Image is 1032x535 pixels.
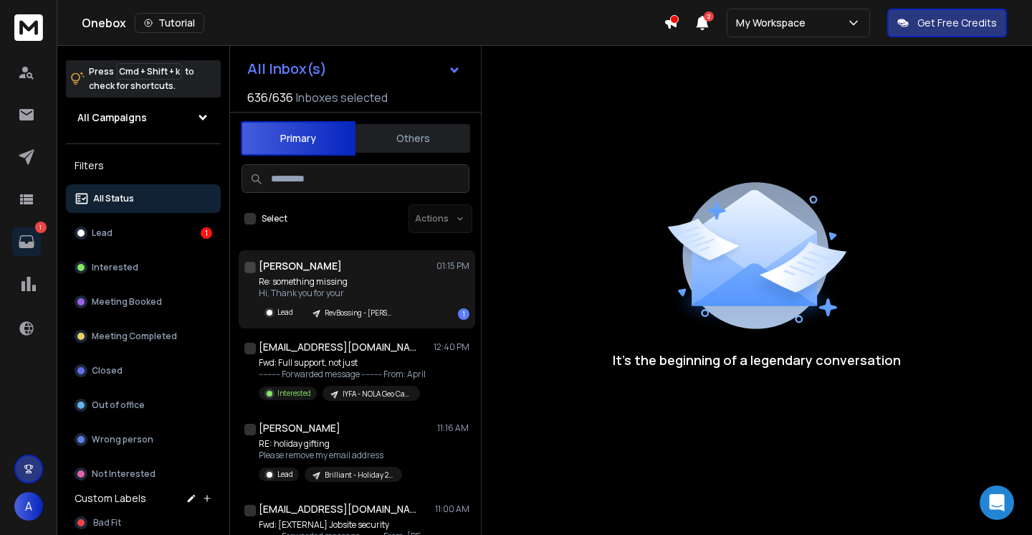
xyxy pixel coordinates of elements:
[66,103,221,132] button: All Campaigns
[325,308,393,318] p: RevBossing - [PERSON_NAME] cold outreach
[259,357,426,369] p: Fwd: Full support, not just
[736,16,811,30] p: My Workspace
[14,492,43,521] button: A
[201,227,212,239] div: 1
[66,184,221,213] button: All Status
[259,369,426,380] p: ---------- Forwarded message --------- From: April
[259,502,416,516] h1: [EMAIL_ADDRESS][DOMAIN_NAME]
[436,260,469,272] p: 01:15 PM
[259,519,431,531] p: Fwd: [EXTERNAL] Jobsite security
[277,469,293,480] p: Lead
[75,491,146,506] h3: Custom Labels
[277,307,293,318] p: Lead
[355,123,470,154] button: Others
[66,219,221,247] button: Lead1
[435,503,469,515] p: 11:00 AM
[259,450,402,461] p: Please remove my email address
[89,65,194,93] p: Press to check for shortcuts.
[458,308,469,320] div: 1
[296,89,388,106] h3: Inboxes selected
[92,227,113,239] p: Lead
[259,259,342,273] h1: [PERSON_NAME]
[917,16,997,30] p: Get Free Credits
[66,391,221,420] button: Out of office
[887,9,1007,37] button: Get Free Credits
[93,517,121,529] span: Bad Fit
[259,340,416,354] h1: [EMAIL_ADDRESS][DOMAIN_NAME]
[259,288,402,299] p: Hi, Thank you for your
[135,13,204,33] button: Tutorial
[277,388,311,399] p: Interested
[613,350,901,370] p: It’s the beginning of a legendary conversation
[66,156,221,176] h3: Filters
[66,288,221,316] button: Meeting Booked
[92,262,138,273] p: Interested
[92,331,177,342] p: Meeting Completed
[236,55,472,83] button: All Inbox(s)
[35,222,47,233] p: 1
[66,253,221,282] button: Interested
[66,356,221,385] button: Closed
[77,110,147,125] h1: All Campaigns
[437,422,469,434] p: 11:16 AM
[241,121,355,156] button: Primary
[92,399,145,411] p: Out of office
[259,276,402,288] p: Re: something missing
[92,296,162,308] p: Meeting Booked
[343,389,411,399] p: IYFA - NOLA Geo Campaign
[92,365,123,377] p: Closed
[12,227,41,256] a: 1
[325,470,393,480] p: Brilliant - Holiday 2025 - Open Tech and Open Finance - Version A
[704,11,714,22] span: 2
[66,425,221,454] button: Wrong person
[117,63,182,80] span: Cmd + Shift + k
[92,434,153,445] p: Wrong person
[66,322,221,351] button: Meeting Completed
[259,421,340,435] h1: [PERSON_NAME]
[262,213,287,224] label: Select
[259,438,402,450] p: RE: holiday gifting
[92,468,156,480] p: Not Interested
[82,13,664,33] div: Onebox
[93,193,134,204] p: All Status
[434,341,469,353] p: 12:40 PM
[247,62,327,76] h1: All Inbox(s)
[66,460,221,488] button: Not Interested
[247,89,293,106] span: 636 / 636
[980,486,1014,520] div: Open Intercom Messenger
